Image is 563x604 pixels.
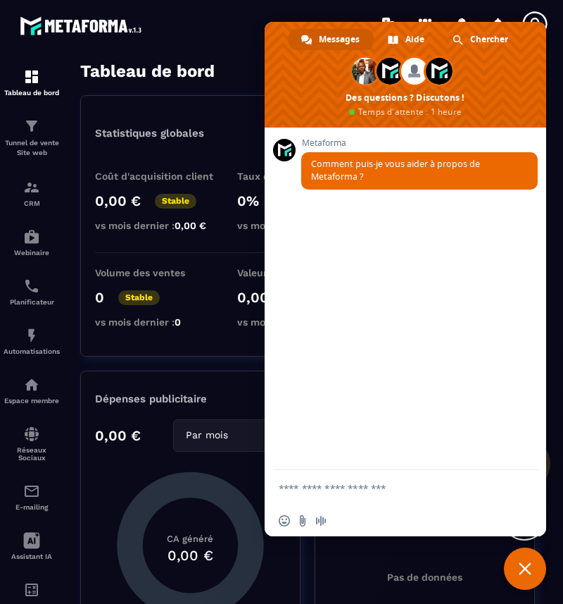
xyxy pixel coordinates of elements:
[23,228,40,245] img: automations
[95,427,141,444] p: 0,00 €
[387,572,462,583] p: Pas de données
[4,415,60,472] a: social-networksocial-networkRéseaux Sociaux
[95,289,104,306] p: 0
[237,267,378,278] p: Valeur à Vie (LTV)
[23,376,40,393] img: automations
[4,138,60,158] p: Tunnel de vente Site web
[237,316,378,328] p: vs mois dernier :
[504,548,546,590] div: Fermer le chat
[237,289,283,306] p: 0,00 €
[4,298,60,306] p: Planificateur
[95,127,204,140] p: Statistiques globales
[23,118,40,135] img: formation
[118,290,160,305] p: Stable
[95,267,236,278] p: Volume des ventes
[155,194,196,209] p: Stable
[4,446,60,462] p: Réseaux Sociaux
[23,581,40,598] img: accountant
[20,13,146,39] img: logo
[279,482,501,495] textarea: Entrez votre message...
[95,393,286,405] p: Dépenses publicitaire
[23,426,40,443] img: social-network
[23,483,40,500] img: email
[4,472,60,522] a: emailemailE-mailing
[182,428,231,443] span: Par mois
[301,138,538,148] span: Metaforma
[4,168,60,218] a: formationformationCRM
[311,158,480,183] span: Comment puis-je vous aider à propos de Metaforma ?
[4,267,60,316] a: schedulerschedulerPlanificateur
[4,58,60,107] a: formationformationTableau de bord
[297,515,308,526] span: Envoyer un fichier
[80,61,215,81] h3: Tableau de bord
[4,316,60,366] a: automationsautomationsAutomatisations
[319,29,360,50] span: Messages
[4,397,60,405] p: Espace membre
[4,553,60,560] p: Assistant IA
[23,179,40,196] img: formation
[4,218,60,267] a: automationsautomationsWebinaire
[4,503,60,511] p: E-mailing
[4,347,60,355] p: Automatisations
[375,29,438,50] div: Aide
[95,316,236,328] p: vs mois dernier :
[95,171,236,182] p: Coût d'acquisition client
[173,419,286,452] div: Search for option
[4,366,60,415] a: automationsautomationsEspace membre
[289,29,374,50] div: Messages
[315,515,327,526] span: Message audio
[405,29,424,50] span: Aide
[175,316,181,328] span: 0
[237,171,378,182] p: Taux de conversion
[279,515,290,526] span: Insérer un emoji
[95,192,141,209] p: 0,00 €
[95,220,236,231] p: vs mois dernier :
[23,68,40,85] img: formation
[4,199,60,207] p: CRM
[237,192,378,209] p: 0%
[4,249,60,257] p: Webinaire
[23,278,40,295] img: scheduler
[237,220,378,231] p: vs mois dernier :
[4,89,60,97] p: Tableau de bord
[4,522,60,571] a: Assistant IA
[470,29,508,50] span: Chercher
[23,327,40,344] img: automations
[231,428,262,443] input: Search for option
[4,107,60,168] a: formationformationTunnel de vente Site web
[440,29,522,50] div: Chercher
[175,220,206,231] span: 0,00 €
